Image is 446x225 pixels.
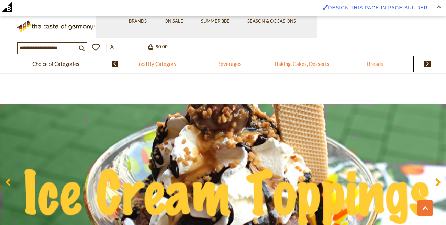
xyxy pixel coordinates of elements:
[136,61,177,67] span: Food By Category
[201,17,230,25] a: Summer BBE
[367,60,383,68] a: Breads
[165,17,183,25] a: On Sale
[147,44,168,52] button: $0.00
[156,44,168,49] span: $0.00
[217,61,242,67] span: Beverages
[424,61,431,67] img: next arrow
[367,61,383,67] span: Breads
[217,60,242,68] a: Beverages
[129,17,147,25] a: Brands
[112,61,118,67] img: previous arrow
[323,4,328,10] img: Enabled brush for page builder edit.
[319,1,431,14] a: Enabled brush for page builder edit. Design this page in Page Builder
[136,60,177,68] a: Food By Category
[247,17,296,25] a: Season & Occasions
[436,5,441,9] img: Close Admin Bar
[328,5,428,10] span: Design this page in Page Builder
[275,60,330,68] a: Baking, Cakes, Desserts
[275,61,330,67] span: Baking, Cakes, Desserts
